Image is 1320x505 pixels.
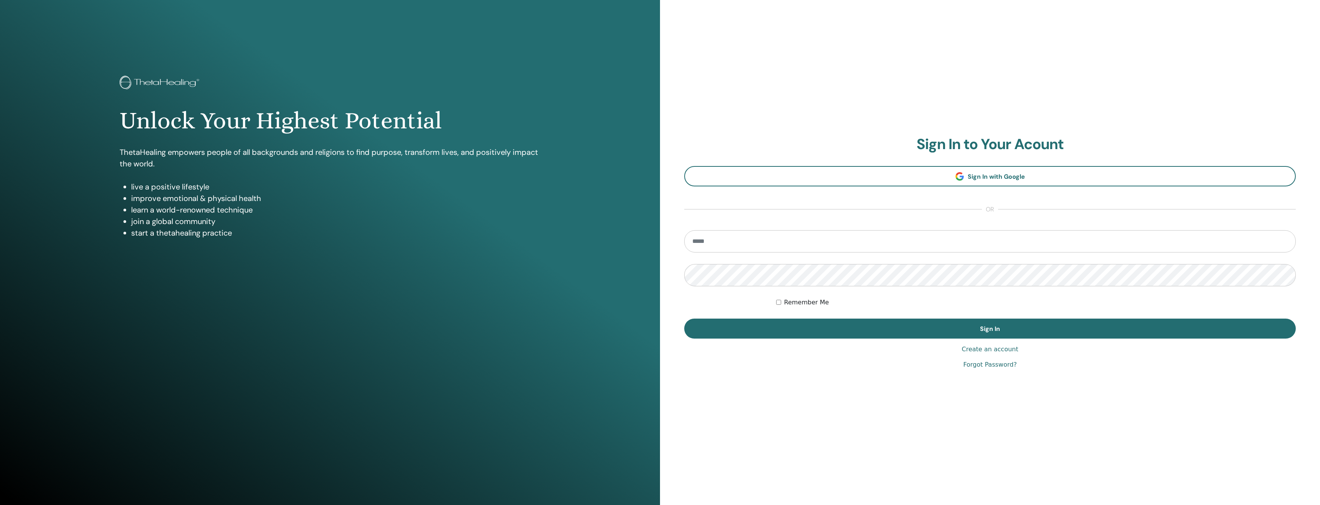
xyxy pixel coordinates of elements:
h2: Sign In to Your Acount [684,136,1296,153]
li: learn a world-renowned technique [131,204,540,216]
li: live a positive lifestyle [131,181,540,193]
li: improve emotional & physical health [131,193,540,204]
li: join a global community [131,216,540,227]
a: Sign In with Google [684,166,1296,186]
li: start a thetahealing practice [131,227,540,239]
button: Sign In [684,319,1296,339]
h1: Unlock Your Highest Potential [120,106,540,135]
div: Keep me authenticated indefinitely or until I manually logout [776,298,1296,307]
span: Sign In with Google [968,173,1025,181]
span: or [982,205,998,214]
a: Forgot Password? [963,360,1017,369]
span: Sign In [980,325,1000,333]
a: Create an account [962,345,1018,354]
label: Remember Me [784,298,829,307]
p: ThetaHealing empowers people of all backgrounds and religions to find purpose, transform lives, a... [120,146,540,169]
